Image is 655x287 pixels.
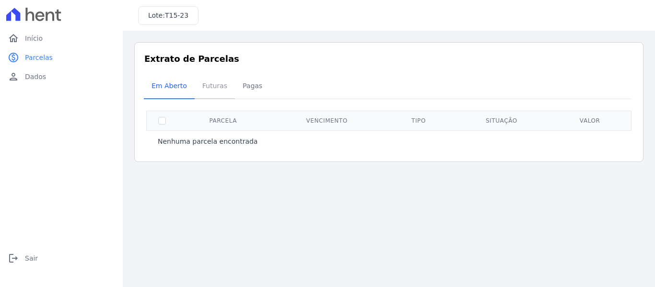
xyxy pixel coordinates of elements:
i: logout [8,253,19,264]
th: Situação [452,111,550,130]
span: Em Aberto [146,76,193,95]
a: Pagas [235,74,270,99]
th: Valor [550,111,629,130]
i: person [8,71,19,82]
a: Futuras [195,74,235,99]
a: paidParcelas [4,48,119,67]
i: home [8,33,19,44]
span: Sair [25,253,38,263]
i: paid [8,52,19,63]
h3: Lote: [148,11,188,21]
th: Parcela [177,111,269,130]
span: Parcelas [25,53,53,62]
th: Tipo [385,111,452,130]
a: logoutSair [4,249,119,268]
span: Dados [25,72,46,81]
th: Vencimento [269,111,385,130]
span: T15-23 [165,11,188,19]
p: Nenhuma parcela encontrada [158,137,257,146]
h3: Extrato de Parcelas [144,52,633,65]
span: Futuras [197,76,233,95]
span: Pagas [237,76,268,95]
a: personDados [4,67,119,86]
a: Em Aberto [144,74,195,99]
span: Início [25,34,43,43]
a: homeInício [4,29,119,48]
